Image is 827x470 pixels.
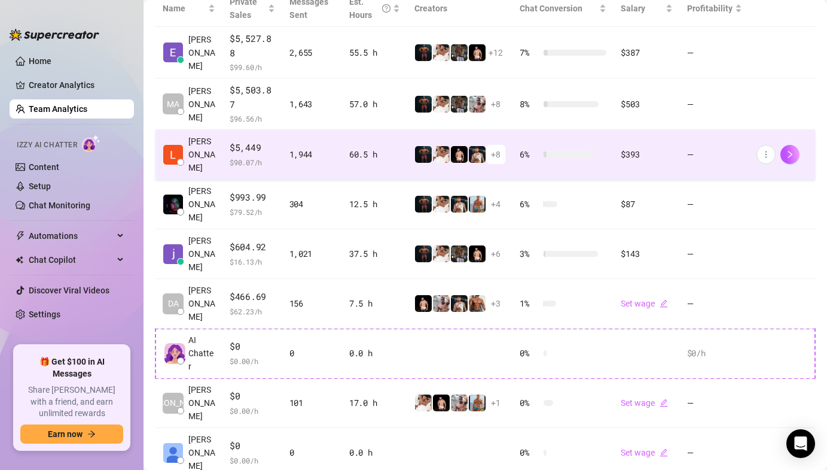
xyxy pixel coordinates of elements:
[20,384,123,420] span: Share [PERSON_NAME] with a friend, and earn unlimited rewards
[188,84,215,124] span: [PERSON_NAME]
[17,140,77,151] span: Izzy AI Chatter
[230,405,275,417] span: $ 0.00 /h
[621,247,672,260] div: $143
[621,148,672,161] div: $393
[491,198,501,211] span: + 4
[16,231,25,241] span: thunderbolt
[680,378,749,428] td: —
[29,286,109,295] a: Discover Viral Videos
[188,184,215,224] span: [PERSON_NAME]
[163,43,183,62] img: Ezra Mwangi
[660,399,668,407] span: edit
[621,448,668,457] a: Set wageedit
[188,333,215,373] span: AI Chatter
[230,190,275,205] span: $993.99
[20,356,123,380] span: 🎁 Get $100 in AI Messages
[433,96,450,113] img: Jake
[163,244,183,264] img: john gualdad
[230,32,275,60] span: $5,527.88
[433,295,450,312] img: Oliver
[163,145,183,165] img: Lester Dillena
[168,297,179,310] span: DA
[520,396,539,410] span: 0 %
[230,141,275,155] span: $5,449
[188,284,215,323] span: [PERSON_NAME]
[16,256,23,264] img: Chat Copilot
[289,148,335,161] div: 1,944
[29,310,60,319] a: Settings
[762,150,770,159] span: more
[289,247,335,260] div: 1,021
[415,295,432,312] img: Novela_Papi
[349,297,400,310] div: 7.5 h
[469,245,486,262] img: Novela_Papi
[230,206,275,218] span: $ 79.52 /h
[230,290,275,304] span: $466.69
[469,295,486,312] img: David
[469,44,486,61] img: Novela_Papi
[520,46,539,59] span: 7 %
[349,198,400,211] div: 12.5 h
[621,46,672,59] div: $387
[29,250,114,269] span: Chat Copilot
[29,56,51,66] a: Home
[433,146,450,163] img: Jake
[29,226,114,245] span: Automations
[230,61,275,73] span: $ 99.60 /h
[349,446,400,459] div: 0.0 h
[680,229,749,279] td: —
[415,245,432,262] img: Muscled
[349,247,400,260] div: 37.5 h
[82,135,100,152] img: AI Chatter
[786,429,815,458] div: Open Intercom Messenger
[469,196,486,213] img: John
[520,297,539,310] span: 1 %
[163,195,183,214] img: Rexson John Gab…
[48,429,83,439] span: Earn now
[230,240,275,254] span: $604.92
[230,439,275,453] span: $0
[289,297,335,310] div: 156
[687,4,733,13] span: Profitability
[680,130,749,180] td: —
[87,430,96,438] span: arrow-right
[660,448,668,457] span: edit
[415,196,432,213] img: Muscled
[621,299,668,308] a: Set wageedit
[491,297,501,310] span: + 3
[10,29,99,41] img: logo-BBDzfeDw.svg
[188,33,215,72] span: [PERSON_NAME]
[289,347,335,360] div: 0
[433,395,450,411] img: Novela_Papi
[520,446,539,459] span: 0 %
[680,180,749,229] td: —
[451,146,468,163] img: Novela_Papi
[433,245,450,262] img: Jake
[230,454,275,466] span: $ 0.00 /h
[491,396,501,410] span: + 1
[230,156,275,168] span: $ 90.07 /h
[415,146,432,163] img: Muscled
[188,135,215,174] span: [PERSON_NAME]
[230,305,275,317] span: $ 62.23 /h
[230,389,275,404] span: $0
[230,83,275,111] span: $5,503.87
[680,27,749,78] td: —
[29,162,59,172] a: Content
[520,247,539,260] span: 3 %
[451,395,468,411] img: Oliver
[230,355,275,367] span: $ 0.00 /h
[289,198,335,211] div: 304
[520,347,539,360] span: 0 %
[786,150,794,159] span: right
[520,148,539,161] span: 6 %
[491,247,501,260] span: + 6
[520,98,539,111] span: 8 %
[451,44,468,61] img: iceman_jb
[621,398,668,408] a: Set wageedit
[163,443,183,463] img: Mark Angelo Lin…
[349,396,400,410] div: 17.0 h
[20,424,123,444] button: Earn nowarrow-right
[230,256,275,268] span: $ 16.13 /h
[621,98,672,111] div: $503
